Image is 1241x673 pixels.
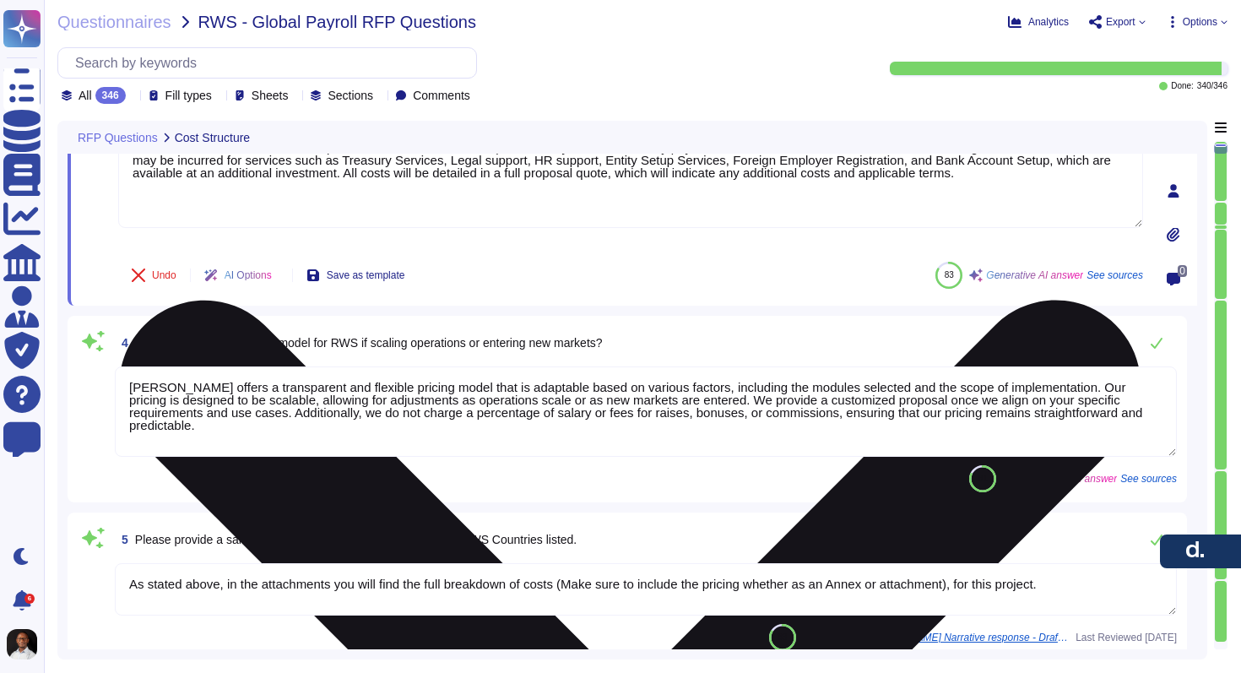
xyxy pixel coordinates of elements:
[1171,82,1194,90] span: Done:
[95,87,126,104] div: 346
[978,474,988,483] span: 81
[115,563,1177,616] textarea: As stated above, in the attachments you will find the full breakdown of costs (Make sure to inclu...
[1028,17,1069,27] span: Analytics
[57,14,171,30] span: Questionnaires
[328,90,373,101] span: Sections
[198,14,476,30] span: RWS - Global Payroll RFP Questions
[945,270,954,280] span: 83
[24,594,35,604] div: 6
[175,132,250,144] span: Cost Structure
[7,629,37,659] img: user
[3,626,49,663] button: user
[78,132,158,144] span: RFP Questions
[1008,15,1069,29] button: Analytics
[1183,17,1217,27] span: Options
[67,48,476,78] input: Search by keywords
[115,337,128,349] span: 4
[79,90,92,101] span: All
[1106,17,1135,27] span: Export
[778,632,787,642] span: 83
[413,90,470,101] span: Comments
[115,534,128,545] span: 5
[165,90,212,101] span: Fill types
[1120,474,1177,484] span: See sources
[115,366,1177,457] textarea: [PERSON_NAME] offers a transparent and flexible pricing model that is adaptable based on various ...
[1197,82,1227,90] span: 340 / 346
[1178,265,1187,277] span: 0
[252,90,289,101] span: Sheets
